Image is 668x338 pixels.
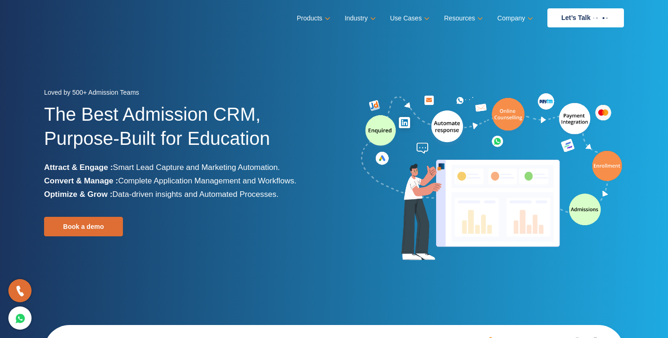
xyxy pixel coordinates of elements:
b: Optimize & Grow : [44,190,112,199]
a: Company [497,12,531,25]
a: Let’s Talk [547,8,624,27]
a: Industry [345,12,374,25]
b: Attract & Engage : [44,163,113,172]
span: Complete Application Management and Workflows. [118,176,296,185]
a: Products [297,12,328,25]
span: Smart Lead Capture and Marketing Automation. [113,163,280,172]
div: Loved by 500+ Admission Teams [44,86,327,102]
img: admission-software-home-page-header [360,91,624,264]
span: Data-driven insights and Automated Processes. [112,190,278,199]
a: Resources [444,12,481,25]
a: Book a demo [44,217,123,236]
h1: The Best Admission CRM, Purpose-Built for Education [44,102,327,161]
a: Use Cases [390,12,428,25]
b: Convert & Manage : [44,176,118,185]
